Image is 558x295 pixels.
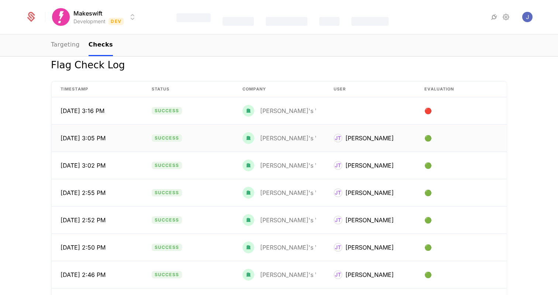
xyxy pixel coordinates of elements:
span: Success [152,107,182,114]
div: [PERSON_NAME]'s Workspace [260,244,347,250]
div: [PERSON_NAME]'s Workspace [260,108,347,114]
div: [PERSON_NAME]'s Workspace [260,272,347,278]
div: [PERSON_NAME]'s Workspace [260,162,347,168]
div: JT [334,243,342,252]
button: Select environment [54,9,137,25]
div: JT [334,134,342,143]
div: [PERSON_NAME] [345,216,394,224]
button: Open user button [522,12,533,22]
span: 🟢 [424,216,433,224]
img: Joseph's Workspace [242,241,254,253]
div: Joseph's Workspace [242,159,316,171]
div: JT [334,161,342,170]
div: [PERSON_NAME] [345,243,394,252]
div: Joseph's Workspace [242,187,316,199]
div: Joseph's Workspace [242,132,316,144]
a: Checks [89,34,113,56]
span: 🟢 [424,188,433,197]
div: [PERSON_NAME] [345,270,394,279]
span: Success [152,244,182,251]
div: Joseph's Workspace [242,269,316,281]
th: Status [143,82,234,97]
div: [PERSON_NAME]'s Workspace [260,135,347,141]
span: 🟢 [424,134,433,143]
span: 🔴 [424,106,433,115]
span: [DATE] 2:55 PM [61,188,106,197]
div: Flag Check Log [51,58,125,72]
span: 🟢 [424,243,433,252]
span: [DATE] 3:05 PM [61,134,106,143]
div: Joseph's Workspace [242,105,316,117]
div: Events [319,17,339,26]
div: [PERSON_NAME]'s Workspace [260,190,347,196]
a: Settings [502,13,510,21]
a: Integrations [490,13,499,21]
th: Company [234,82,325,97]
div: Features [176,13,211,22]
span: Success [152,134,182,142]
img: Joseph's Workspace [242,269,254,281]
span: Success [152,271,182,278]
a: Targeting [51,34,80,56]
span: Success [152,189,182,196]
div: Companies [266,17,307,26]
div: [PERSON_NAME] [345,161,394,170]
nav: Main [51,34,507,56]
span: [DATE] 2:50 PM [61,243,106,252]
th: Evaluation [416,82,507,97]
img: Joseph's Workspace [242,187,254,199]
span: 🟢 [424,161,433,170]
span: Dev [108,18,124,25]
div: Joseph's Workspace [242,241,316,253]
th: User [325,82,416,97]
span: [DATE] 2:52 PM [61,216,106,224]
ul: Choose Sub Page [51,34,113,56]
img: Joseph's Workspace [242,214,254,226]
img: Makeswift [52,8,70,26]
div: Catalog [223,17,254,26]
div: JT [334,216,342,224]
div: [PERSON_NAME] [345,188,394,197]
div: Development [73,18,106,25]
div: [PERSON_NAME]'s Workspace [260,217,347,223]
span: [DATE] 3:16 PM [61,106,104,115]
div: JT [334,270,342,279]
th: Timestamp [52,82,143,97]
div: [PERSON_NAME] [345,134,394,143]
span: Makeswift [73,9,102,18]
div: Components [351,17,389,26]
div: Joseph's Workspace [242,214,316,226]
img: Joseph's Workspace [242,105,254,117]
span: Success [152,162,182,169]
div: JT [334,188,342,197]
span: [DATE] 2:46 PM [61,270,106,279]
img: Joseph Lukemire [522,12,533,22]
span: Success [152,216,182,224]
span: 🟢 [424,270,433,279]
img: Joseph's Workspace [242,132,254,144]
span: [DATE] 3:02 PM [61,161,106,170]
img: Joseph's Workspace [242,159,254,171]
